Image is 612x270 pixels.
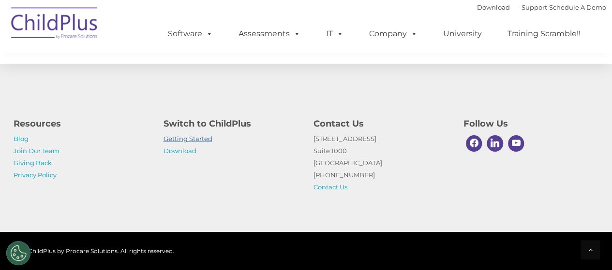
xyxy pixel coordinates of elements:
[134,64,164,71] span: Last name
[164,117,299,130] h4: Switch to ChildPlus
[229,24,310,43] a: Assessments
[134,103,176,111] span: Phone number
[506,133,527,154] a: Youtube
[14,117,149,130] h4: Resources
[6,0,103,49] img: ChildPlus by Procare Solutions
[484,133,506,154] a: Linkedin
[359,24,427,43] a: Company
[463,133,485,154] a: Facebook
[14,147,60,155] a: Join Our Team
[313,183,347,191] a: Contact Us
[498,24,590,43] a: Training Scramble!!
[477,3,510,11] a: Download
[14,159,52,167] a: Giving Back
[164,135,212,142] a: Getting Started
[6,247,174,255] span: © 2025 ChildPlus by Procare Solutions. All rights reserved.
[549,3,606,11] a: Schedule A Demo
[6,241,30,265] button: Cookies Settings
[522,3,547,11] a: Support
[477,3,606,11] font: |
[316,24,353,43] a: IT
[313,117,449,130] h4: Contact Us
[313,133,449,193] p: [STREET_ADDRESS] Suite 1000 [GEOGRAPHIC_DATA] [PHONE_NUMBER]
[433,24,492,43] a: University
[164,147,196,155] a: Download
[14,171,57,179] a: Privacy Policy
[158,24,223,43] a: Software
[14,135,29,142] a: Blog
[463,117,599,130] h4: Follow Us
